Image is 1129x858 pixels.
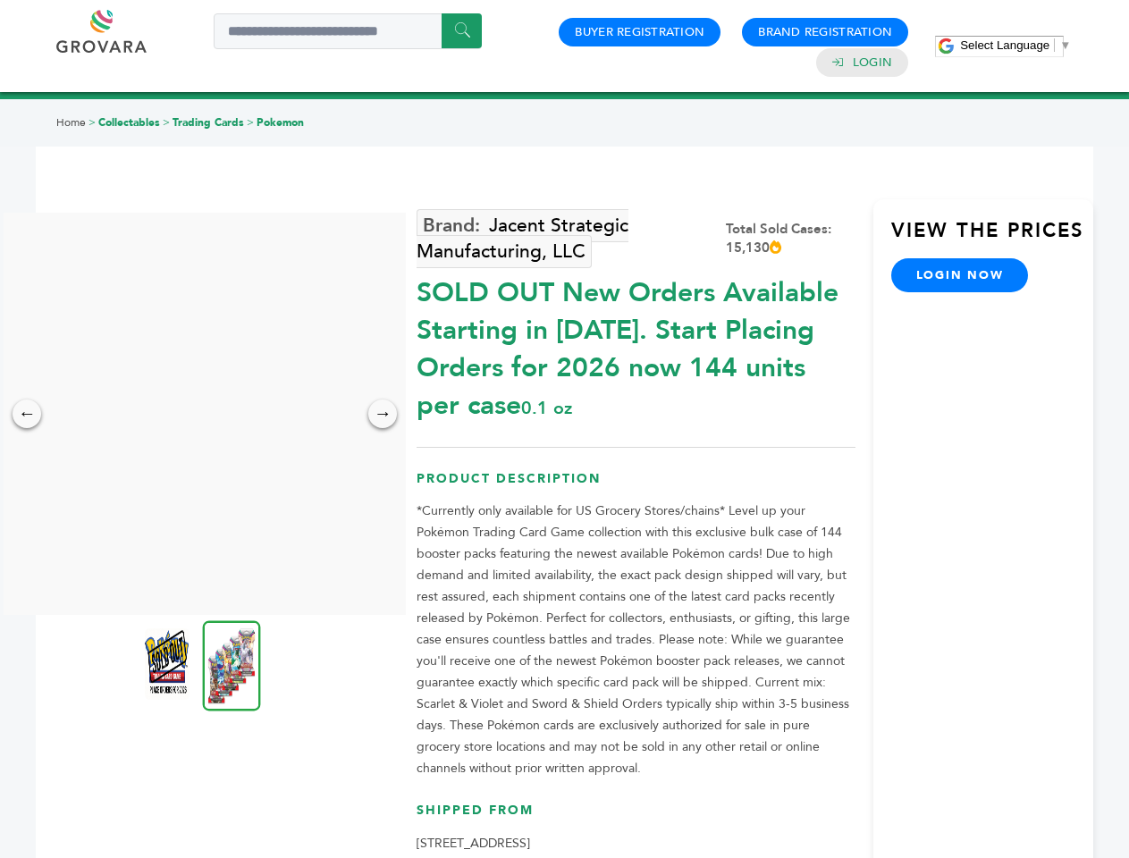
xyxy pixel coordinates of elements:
a: Pokemon [257,115,304,130]
div: → [368,400,397,428]
a: login now [891,258,1029,292]
span: ▼ [1059,38,1071,52]
img: *SOLD OUT* New Orders Available Starting in 2026. Start Placing Orders for 2026 now! 144 units pe... [145,628,190,700]
a: Login [853,55,892,71]
h3: Shipped From [417,802,855,833]
div: Total Sold Cases: 15,130 [726,220,855,257]
h3: Product Description [417,470,855,501]
h3: View the Prices [891,217,1093,258]
a: Brand Registration [758,24,892,40]
a: Buyer Registration [575,24,704,40]
img: *SOLD OUT* New Orders Available Starting in 2026. Start Placing Orders for 2026 now! 144 units pe... [203,620,261,711]
span: > [163,115,170,130]
span: > [88,115,96,130]
a: Collectables [98,115,160,130]
span: Select Language [960,38,1049,52]
a: Jacent Strategic Manufacturing, LLC [417,209,628,268]
a: Select Language​ [960,38,1071,52]
span: > [247,115,254,130]
div: ← [13,400,41,428]
span: ​ [1054,38,1055,52]
a: Home [56,115,86,130]
input: Search a product or brand... [214,13,482,49]
span: 0.1 oz [521,396,572,420]
div: SOLD OUT New Orders Available Starting in [DATE]. Start Placing Orders for 2026 now 144 units per... [417,265,855,425]
p: *Currently only available for US Grocery Stores/chains* Level up your Pokémon Trading Card Game c... [417,500,855,779]
a: Trading Cards [173,115,244,130]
